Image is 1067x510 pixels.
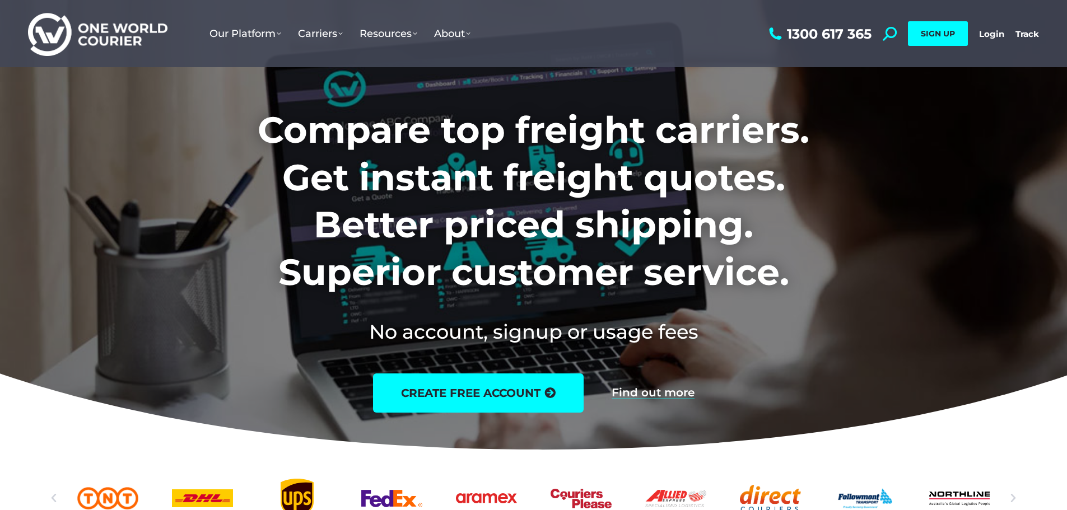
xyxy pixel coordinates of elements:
a: Resources [351,16,426,51]
a: SIGN UP [908,21,968,46]
a: Find out more [612,387,695,399]
a: About [426,16,479,51]
a: Our Platform [201,16,290,51]
span: Carriers [298,27,343,40]
a: Login [979,29,1004,39]
a: Carriers [290,16,351,51]
span: SIGN UP [921,29,955,39]
a: 1300 617 365 [766,27,872,41]
span: About [434,27,470,40]
h1: Compare top freight carriers. Get instant freight quotes. Better priced shipping. Superior custom... [184,106,883,296]
a: create free account [373,373,584,413]
span: Our Platform [209,27,281,40]
img: One World Courier [28,11,167,57]
a: Track [1015,29,1039,39]
h2: No account, signup or usage fees [184,318,883,345]
span: Resources [360,27,417,40]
